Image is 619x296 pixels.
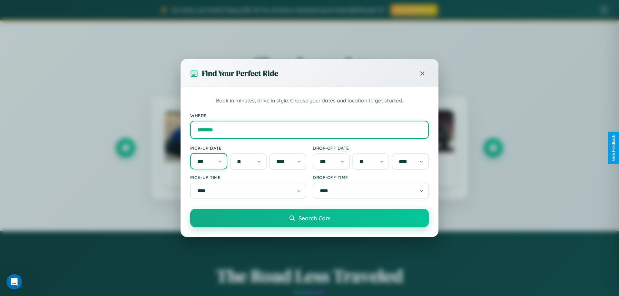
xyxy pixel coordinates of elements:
[190,209,429,227] button: Search Cars
[190,97,429,105] p: Book in minutes, drive in style. Choose your dates and location to get started.
[190,113,429,118] label: Where
[313,175,429,180] label: Drop-off Time
[202,68,278,79] h3: Find Your Perfect Ride
[299,215,330,222] span: Search Cars
[190,145,306,151] label: Pick-up Date
[190,175,306,180] label: Pick-up Time
[313,145,429,151] label: Drop-off Date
